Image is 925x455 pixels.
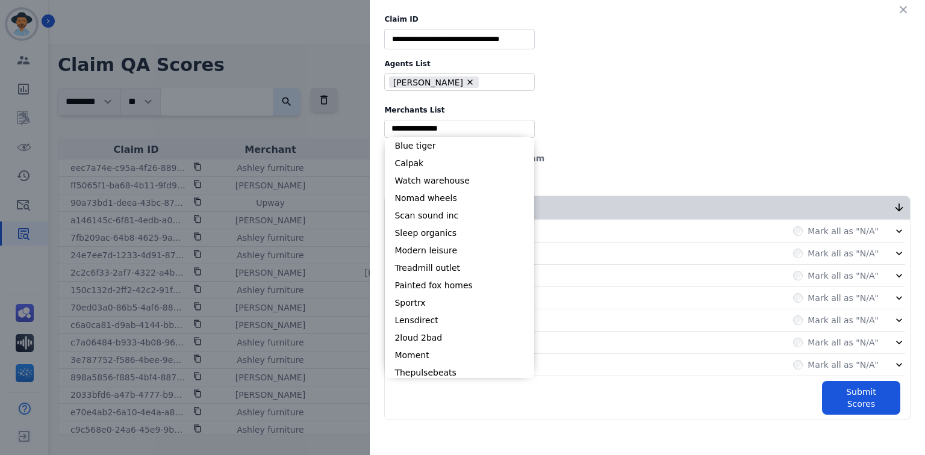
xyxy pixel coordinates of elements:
li: Painted fox homes [385,277,534,294]
div: Evaluator: [384,169,911,181]
li: Scan sound inc [385,207,534,224]
label: Mark all as "N/A" [808,314,879,326]
li: Sportrx [385,294,534,312]
li: Watch warehouse [385,172,534,190]
div: Evaluation Date: [384,152,911,164]
label: Agents List [384,59,911,69]
li: Lensdirect [385,312,534,329]
label: Mark all as "N/A" [808,270,879,282]
li: Calpak [385,155,534,172]
li: Moment [385,347,534,364]
li: 2loud 2bad [385,329,534,347]
button: Remove Yalanda Boothbanks [466,78,475,87]
label: Mark all as "N/A" [808,225,879,237]
button: Submit Scores [822,381,900,415]
label: Claim ID [384,14,911,24]
li: Modern leisure [385,242,534,259]
li: Nomad wheels [385,190,534,207]
label: Mark all as "N/A" [808,247,879,259]
li: Blue tiger [385,137,534,155]
ul: selected options [387,122,532,135]
li: Thepulsebeats [385,364,534,382]
label: Merchants List [384,105,911,115]
ul: selected options [387,75,527,90]
label: Mark all as "N/A" [808,336,879,348]
li: Treadmill outlet [385,259,534,277]
li: [PERSON_NAME] [389,76,479,88]
label: Mark all as "N/A" [808,359,879,371]
li: Sleep organics [385,224,534,242]
label: Mark all as "N/A" [808,292,879,304]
